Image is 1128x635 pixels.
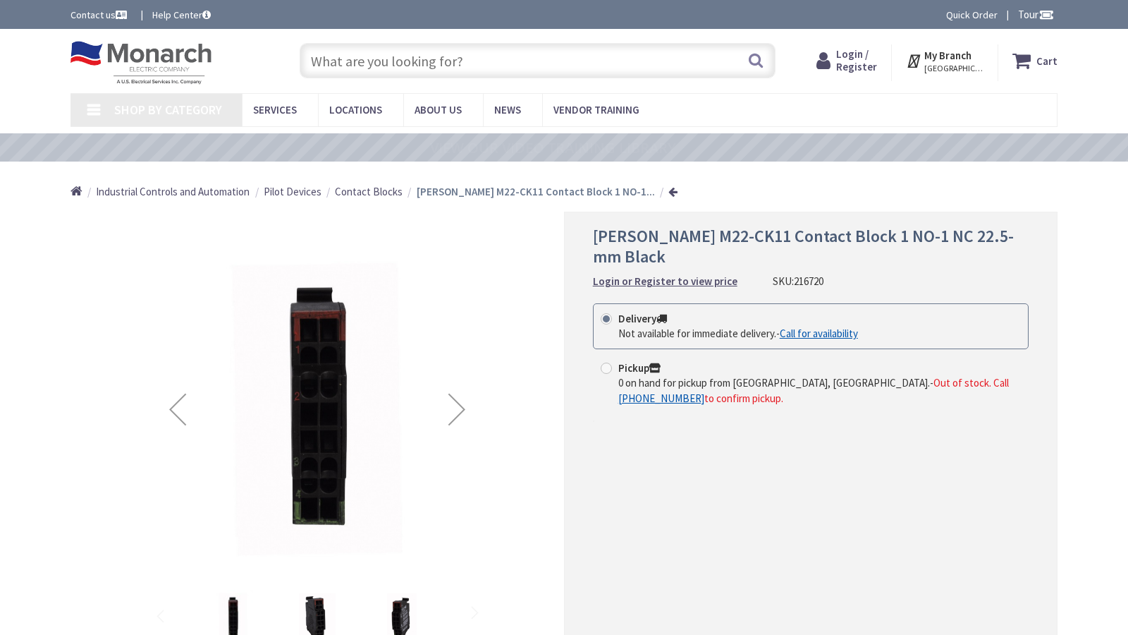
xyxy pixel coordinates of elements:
[300,43,775,78] input: What are you looking for?
[1012,48,1057,73] a: Cart
[96,184,250,199] a: Industrial Controls and Automation
[593,274,737,289] a: Login or Register to view price
[946,8,998,22] a: Quick Order
[96,185,250,198] span: Industrial Controls and Automation
[329,103,382,116] span: Locations
[773,274,823,289] div: SKU:
[335,184,403,199] a: Contact Blocks
[149,241,485,577] img: Eaton M22-CK11 Contact Block 1 NO-1 NC 22.5-mm Black
[924,49,971,62] strong: My Branch
[794,274,823,288] span: 216720
[429,241,485,577] div: Next
[836,47,877,73] span: Login / Register
[152,8,211,22] a: Help Center
[70,41,211,85] img: Monarch Electric Company
[264,185,321,198] span: Pilot Devices
[1018,8,1054,21] span: Tour
[618,361,661,375] strong: Pickup
[593,225,1014,267] span: [PERSON_NAME] M22-CK11 Contact Block 1 NO-1 NC 22.5-mm Black
[1036,48,1057,73] strong: Cart
[618,375,1021,406] div: -
[618,327,776,340] span: Not available for immediate delivery.
[417,185,655,198] strong: [PERSON_NAME] M22-CK11 Contact Block 1 NO-1...
[70,8,130,22] a: Contact us
[924,63,984,74] span: [GEOGRAPHIC_DATA], [GEOGRAPHIC_DATA]
[335,185,403,198] span: Contact Blocks
[618,326,858,341] div: -
[618,312,667,325] strong: Delivery
[618,376,1009,404] span: Out of stock. Call to confirm pickup.
[618,376,930,389] span: 0 on hand for pickup from [GEOGRAPHIC_DATA], [GEOGRAPHIC_DATA].
[494,103,521,116] span: News
[264,184,321,199] a: Pilot Devices
[553,103,639,116] span: Vendor Training
[816,48,877,73] a: Login / Register
[430,140,676,156] a: VIEW OUR VIDEO TRAINING LIBRARY
[415,103,462,116] span: About Us
[149,241,206,577] div: Previous
[780,326,858,341] a: Call for availability
[906,48,984,73] div: My Branch [GEOGRAPHIC_DATA], [GEOGRAPHIC_DATA]
[114,102,222,118] span: Shop By Category
[253,103,297,116] span: Services
[618,391,704,406] a: [PHONE_NUMBER]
